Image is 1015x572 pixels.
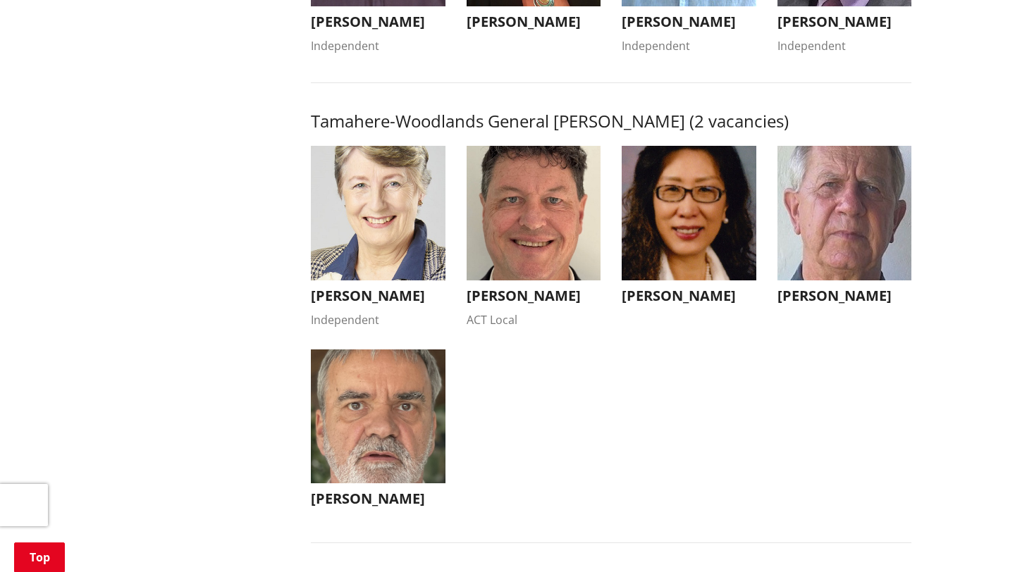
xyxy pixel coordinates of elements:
button: [PERSON_NAME] Independent [311,146,445,328]
img: WO-W-TW__BEAVIS_C__FeNcs [311,146,445,280]
h3: [PERSON_NAME] [311,287,445,304]
div: Independent [777,37,912,54]
div: ACT Local [467,311,601,328]
button: [PERSON_NAME] [311,349,445,515]
img: WO-W-TW__MANSON_M__dkdhr [311,349,445,484]
img: WO-W-TW__MAYALL_P__FmHcs [467,146,601,280]
button: [PERSON_NAME] [622,146,756,311]
div: Independent [311,37,445,54]
div: Independent [622,37,756,54]
h3: [PERSON_NAME] [467,287,601,304]
a: Top [14,542,65,572]
h3: [PERSON_NAME] [777,287,912,304]
button: [PERSON_NAME] ACT Local [467,146,601,328]
h3: [PERSON_NAME] [467,13,601,30]
h3: [PERSON_NAME] [622,13,756,30]
iframe: Messenger Launcher [950,513,1001,564]
img: WO-W-TW__CAO-OULTON_A__x5kpv [622,146,756,280]
h3: [PERSON_NAME] [777,13,912,30]
div: Independent [311,311,445,328]
h3: Tamahere-Woodlands General [PERSON_NAME] (2 vacancies) [311,111,911,132]
h3: [PERSON_NAME] [311,490,445,507]
img: WO-W-TW__KEIR_M__PTTJq [777,146,912,280]
button: [PERSON_NAME] [777,146,912,311]
h3: [PERSON_NAME] [311,13,445,30]
h3: [PERSON_NAME] [622,287,756,304]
